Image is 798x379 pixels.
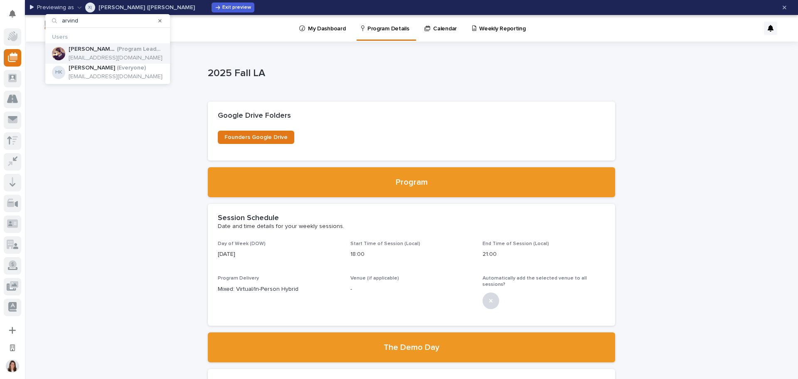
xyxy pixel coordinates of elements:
p: [PERSON_NAME] [69,46,115,53]
p: Calendar [433,15,457,32]
span: Automatically add the selected venue to all sessions? [483,276,587,287]
h2: Program [396,177,428,187]
p: 21:00 [483,250,605,259]
button: Notifications [4,5,21,22]
p: Program Details [367,15,409,32]
div: Harvinder Kaur [55,66,62,79]
h2: Session Schedule [218,214,279,223]
p: ( Everyone ) [117,64,146,72]
a: Weekly Reporting [471,15,530,41]
p: - [350,285,473,294]
div: Arvind Murthy[PERSON_NAME](Program Leader)[EMAIL_ADDRESS][DOMAIN_NAME] [45,43,170,64]
span: Program Delivery [218,276,259,281]
p: 2025 Fall LA [208,67,612,79]
a: My Dashboard [298,15,349,41]
p: [EMAIL_ADDRESS][DOMAIN_NAME] [69,54,163,62]
p: Users [52,34,68,41]
button: users-avatar [4,357,21,375]
p: [DATE] [218,250,340,259]
img: Workspace Logo [44,19,76,34]
h2: Google Drive Folders [218,111,291,121]
div: Harvinder Kaur[PERSON_NAME](Everyone)[EMAIL_ADDRESS][DOMAIN_NAME] [45,62,170,83]
p: Mixed: Virtual/In-Person Hybrid [218,285,340,294]
p: Previewing as [37,4,74,11]
a: Calendar [424,15,461,41]
span: Start Time of Session (Local) [350,241,420,246]
p: [EMAIL_ADDRESS][DOMAIN_NAME] [69,73,163,80]
h2: The Demo Day [384,342,439,352]
p: [PERSON_NAME] [69,64,115,72]
p: Weekly Reporting [479,15,525,32]
button: Add a new app... [4,322,21,339]
p: [PERSON_NAME] ([PERSON_NAME] [99,5,195,10]
span: End Time of Session (Local) [483,241,549,246]
button: Exit preview [212,2,254,12]
p: 18:00 [350,250,473,259]
span: Venue (if applicable) [350,276,399,281]
span: Exit preview [222,5,251,10]
div: Xulin (Leon) Guo [88,2,92,12]
button: Xulin (Leon) Guo[PERSON_NAME] ([PERSON_NAME] [77,1,195,14]
img: Arvind Murthy [52,47,65,60]
span: Day of Week (DOW) [218,241,266,246]
input: Search for role or user [49,14,167,27]
p: ( Program Leader ) [117,46,164,53]
button: Open workspace settings [4,339,21,357]
p: Date and time details for your weekly sessions. [218,223,602,231]
a: Program Details [360,15,413,40]
p: My Dashboard [308,15,345,32]
span: Founders Google Drive [224,134,288,140]
a: Founders Google Drive [218,131,294,144]
div: Notifications [10,10,21,23]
